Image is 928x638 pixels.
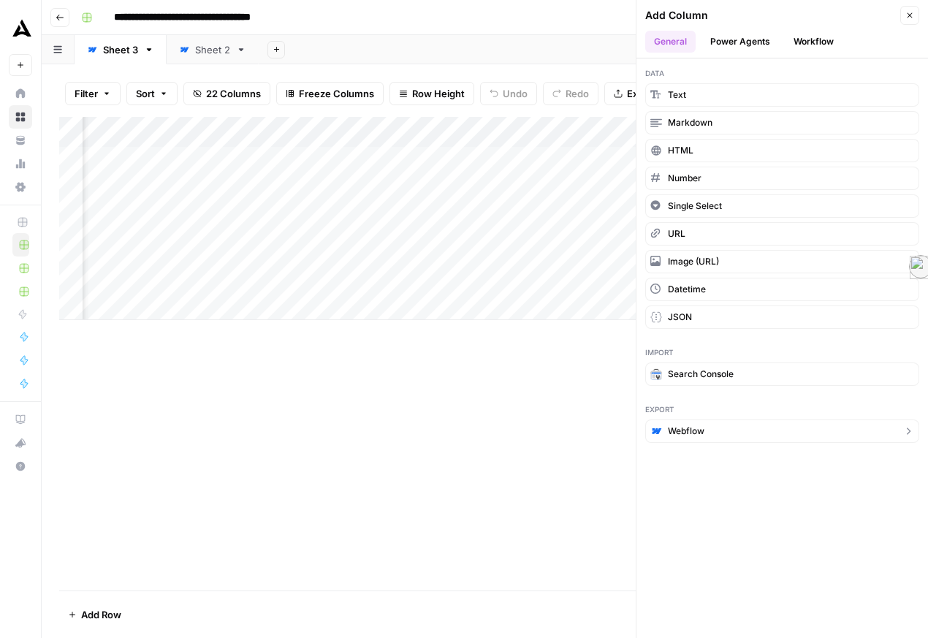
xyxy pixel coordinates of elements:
a: Sheet 2 [167,35,259,64]
span: Add Row [81,607,121,622]
span: Markdown [668,116,712,129]
span: 22 Columns [206,86,261,101]
button: Workspace: Animalz [9,12,32,48]
span: Export CSV [627,86,679,101]
button: Single Select [645,194,919,218]
button: Search Console [645,362,919,386]
a: Usage [9,152,32,175]
button: Sort [126,82,178,105]
span: Search Console [668,368,734,381]
button: Power Agents [701,31,779,53]
button: What's new? [9,431,32,455]
div: What's new? [9,432,31,454]
a: Settings [9,175,32,199]
img: Animalz Logo [9,17,35,43]
span: Filter [75,86,98,101]
button: Workflow [785,31,843,53]
button: Row Height [389,82,474,105]
button: Help + Support [9,455,32,478]
span: Number [668,172,701,185]
span: Data [645,67,919,79]
a: Browse [9,105,32,129]
a: Your Data [9,129,32,152]
span: Image (URL) [668,255,719,268]
span: Single Select [668,200,722,213]
button: Freeze Columns [276,82,384,105]
div: Sheet 2 [195,42,230,57]
button: Add Row [59,603,130,626]
button: Filter [65,82,121,105]
button: Number [645,167,919,190]
button: Webflow [645,419,919,443]
button: Markdown [645,111,919,134]
a: AirOps Academy [9,408,32,431]
span: Datetime [668,283,706,296]
div: Sheet 3 [103,42,138,57]
span: JSON [668,311,692,324]
span: Text [668,88,686,102]
span: URL [668,227,685,240]
span: HTML [668,144,693,157]
button: HTML [645,139,919,162]
span: Freeze Columns [299,86,374,101]
span: Redo [566,86,589,101]
button: Undo [480,82,537,105]
button: General [645,31,696,53]
span: Row Height [412,86,465,101]
span: Import [645,346,919,358]
button: Image (URL) [645,250,919,273]
button: Redo [543,82,598,105]
span: Sort [136,86,155,101]
button: 22 Columns [183,82,270,105]
a: Sheet 3 [75,35,167,64]
button: Export CSV [604,82,688,105]
button: Text [645,83,919,107]
button: URL [645,222,919,246]
span: Webflow [668,425,704,438]
span: Export [645,403,919,415]
a: Home [9,82,32,105]
button: Datetime [645,278,919,301]
button: JSON [645,305,919,329]
span: Undo [503,86,528,101]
